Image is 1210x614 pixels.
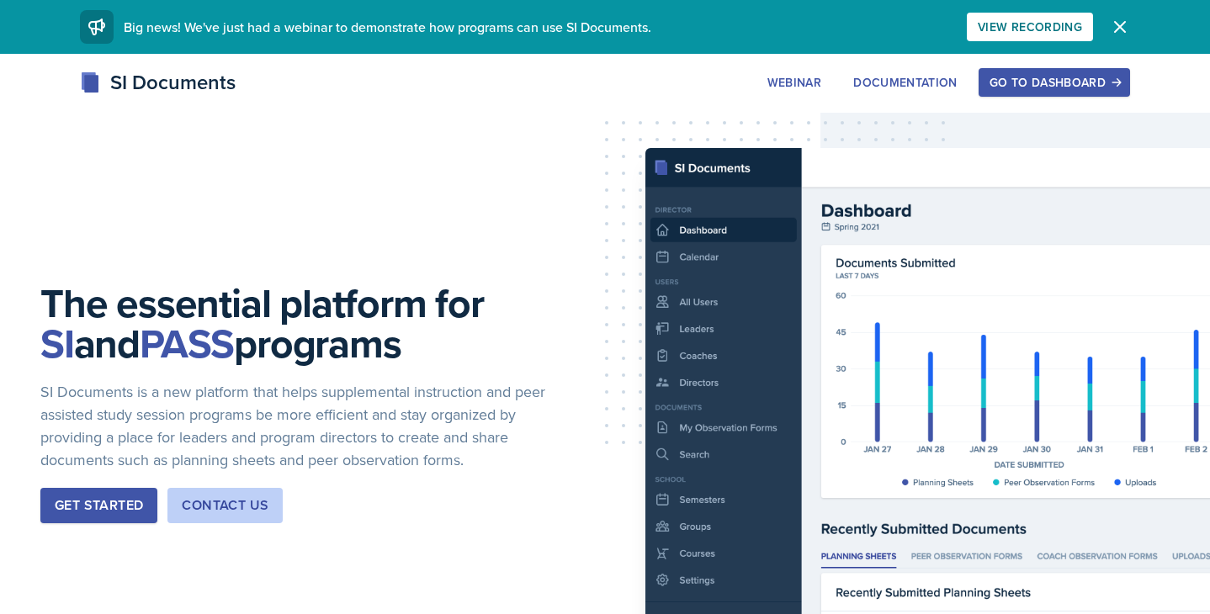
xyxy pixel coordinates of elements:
[853,76,958,89] div: Documentation
[55,495,143,516] div: Get Started
[40,488,157,523] button: Get Started
[124,18,651,36] span: Big news! We've just had a webinar to demonstrate how programs can use SI Documents.
[167,488,283,523] button: Contact Us
[967,13,1093,41] button: View Recording
[80,67,236,98] div: SI Documents
[979,68,1130,97] button: Go to Dashboard
[756,68,832,97] button: Webinar
[767,76,821,89] div: Webinar
[990,76,1119,89] div: Go to Dashboard
[182,495,268,516] div: Contact Us
[842,68,969,97] button: Documentation
[978,20,1082,34] div: View Recording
